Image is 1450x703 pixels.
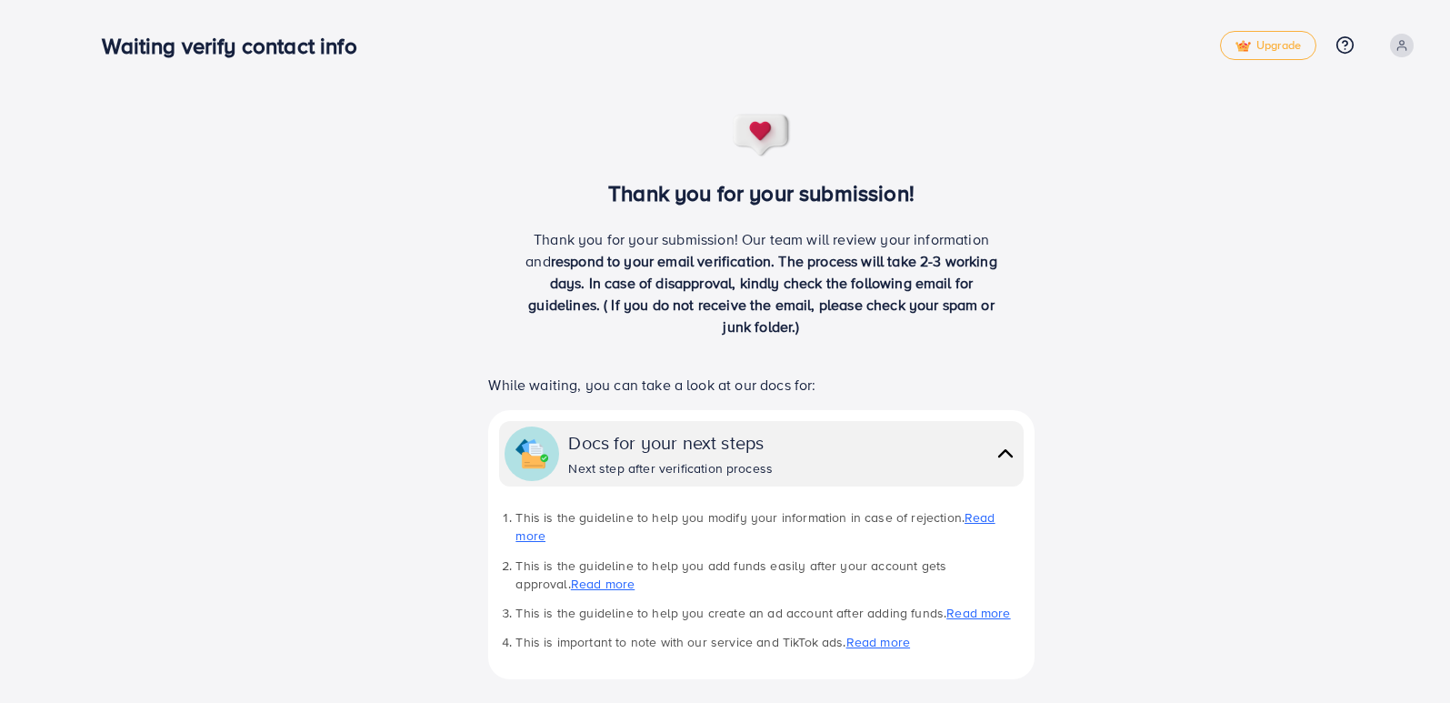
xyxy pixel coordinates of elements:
[515,508,995,545] a: Read more
[1235,40,1251,53] img: tick
[488,374,1034,396] p: While waiting, you can take a look at our docs for:
[519,228,1005,337] p: Thank you for your submission! Our team will review your information and
[993,440,1018,467] img: collapse
[1220,31,1316,60] a: tickUpgrade
[515,557,1023,594] li: This is the guideline to help you add funds easily after your account gets approval.
[568,459,773,477] div: Next step after verification process
[732,113,792,158] img: success
[568,429,773,456] div: Docs for your next steps
[571,575,635,593] a: Read more
[528,251,997,336] span: respond to your email verification. The process will take 2-3 working days. In case of disapprova...
[458,180,1065,206] h3: Thank you for your submission!
[1235,39,1301,53] span: Upgrade
[846,633,910,651] a: Read more
[515,508,1023,546] li: This is the guideline to help you modify your information in case of rejection.
[102,33,371,59] h3: Waiting verify contact info
[946,604,1010,622] a: Read more
[515,604,1023,622] li: This is the guideline to help you create an ad account after adding funds.
[515,437,548,470] img: collapse
[515,633,1023,651] li: This is important to note with our service and TikTok ads.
